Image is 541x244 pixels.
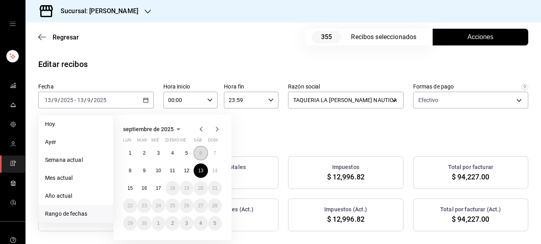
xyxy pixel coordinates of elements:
button: 26 de septiembre de 2025 [180,199,194,213]
abbr: 26 de septiembre de 2025 [184,203,189,209]
button: Acciones [433,29,528,45]
abbr: 3 de octubre de 2025 [185,220,188,226]
button: 18 de septiembre de 2025 [165,181,179,195]
abbr: 6 de septiembre de 2025 [199,150,202,156]
span: Semana actual [45,156,107,164]
abbr: 5 de septiembre de 2025 [185,150,188,156]
button: 14 de septiembre de 2025 [208,163,222,178]
span: Mes actual [45,174,107,182]
button: 7 de septiembre de 2025 [208,146,222,160]
input: ---- [60,97,74,103]
abbr: 13 de septiembre de 2025 [198,168,203,173]
button: septiembre de 2025 [123,124,183,134]
abbr: sábado [194,138,202,146]
button: 17 de septiembre de 2025 [151,181,165,195]
button: 2 de octubre de 2025 [165,216,179,230]
span: $ 94,227.00 [452,171,489,182]
button: 2 de septiembre de 2025 [137,146,151,160]
label: Hora fin [224,84,278,89]
button: 21 de septiembre de 2025 [208,181,222,195]
h3: Impuestos [332,163,359,171]
button: 13 de septiembre de 2025 [194,163,208,178]
input: -- [87,97,91,103]
label: Hora inicio [163,84,218,89]
button: 10 de septiembre de 2025 [151,163,165,178]
div: Recibos seleccionados [351,32,423,42]
span: - [74,97,76,103]
svg: Solo se mostrarán las órdenes que fueron pagadas exclusivamente con las formas de pago selecciona... [521,84,528,91]
abbr: 14 de septiembre de 2025 [212,168,218,173]
span: $ 12,996.82 [327,171,365,182]
abbr: 2 de octubre de 2025 [171,220,174,226]
span: / [91,97,93,103]
abbr: 25 de septiembre de 2025 [170,203,175,209]
button: 4 de octubre de 2025 [194,216,208,230]
abbr: 17 de septiembre de 2025 [156,185,161,191]
abbr: 16 de septiembre de 2025 [141,185,147,191]
abbr: 11 de septiembre de 2025 [170,168,175,173]
span: Regresar [53,33,79,41]
button: 30 de septiembre de 2025 [137,216,151,230]
button: 3 de septiembre de 2025 [151,146,165,160]
button: 29 de septiembre de 2025 [123,216,137,230]
abbr: 15 de septiembre de 2025 [127,185,133,191]
button: 12 de septiembre de 2025 [180,163,194,178]
input: ---- [93,97,107,103]
abbr: domingo [208,138,218,146]
abbr: 30 de septiembre de 2025 [141,220,147,226]
abbr: 9 de septiembre de 2025 [143,168,146,173]
abbr: 27 de septiembre de 2025 [198,203,203,209]
button: Regresar [38,33,79,41]
button: 9 de septiembre de 2025 [137,163,151,178]
button: 3 de octubre de 2025 [180,216,194,230]
abbr: 3 de septiembre de 2025 [157,150,160,156]
abbr: 2 de septiembre de 2025 [143,150,146,156]
abbr: miércoles [151,138,159,146]
button: 27 de septiembre de 2025 [194,199,208,213]
abbr: 4 de septiembre de 2025 [171,150,174,156]
abbr: 10 de septiembre de 2025 [156,168,161,173]
button: 1 de octubre de 2025 [151,216,165,230]
span: Acciones [468,32,494,42]
abbr: 1 de octubre de 2025 [157,220,160,226]
button: 25 de septiembre de 2025 [165,199,179,213]
abbr: lunes [123,138,131,146]
button: 11 de septiembre de 2025 [165,163,179,178]
abbr: 23 de septiembre de 2025 [141,203,147,209]
div: Formas de pago [413,84,454,89]
span: Efectivo [418,96,439,104]
h3: Total por facturar (Act.) [440,205,501,214]
span: Ayer [45,138,107,146]
span: Hoy [45,120,107,128]
abbr: 1 de septiembre de 2025 [129,150,131,156]
abbr: 19 de septiembre de 2025 [184,185,189,191]
button: open drawer [10,21,16,27]
label: Razón social [288,84,404,89]
button: 19 de septiembre de 2025 [180,181,194,195]
span: / [58,97,60,103]
span: 355 [312,31,341,43]
button: 5 de octubre de 2025 [208,216,222,230]
abbr: 24 de septiembre de 2025 [156,203,161,209]
h3: Total por facturar [448,163,493,171]
span: $ 94,227.00 [452,214,489,224]
abbr: 29 de septiembre de 2025 [127,220,133,226]
span: / [51,97,54,103]
div: TAQUERIA LA [PERSON_NAME] NAUTICA [288,92,404,108]
button: 6 de septiembre de 2025 [194,146,208,160]
abbr: 22 de septiembre de 2025 [127,203,133,209]
label: Fecha [38,84,154,89]
div: Editar recibos [38,58,88,70]
input: -- [77,97,84,103]
span: Año actual [45,192,107,200]
h3: Impuestos (Act.) [324,205,367,214]
span: $ 12,996.82 [327,214,365,224]
button: 1 de septiembre de 2025 [123,146,137,160]
abbr: 4 de octubre de 2025 [199,220,202,226]
button: 28 de septiembre de 2025 [208,199,222,213]
input: -- [44,97,51,103]
button: 24 de septiembre de 2025 [151,199,165,213]
span: Rango de fechas [45,210,107,218]
span: septiembre de 2025 [123,126,174,132]
abbr: 7 de septiembre de 2025 [214,150,216,156]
